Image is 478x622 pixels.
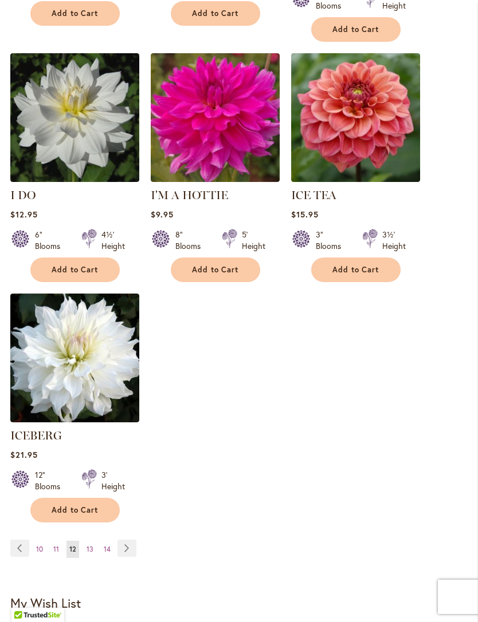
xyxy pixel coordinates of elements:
a: ICE TEA [291,188,336,202]
a: 10 [33,541,46,558]
button: Add to Cart [171,1,260,26]
span: $9.95 [151,209,174,220]
a: I DO [10,188,36,202]
span: 12 [69,545,76,553]
div: 6" Blooms [35,229,68,252]
a: I'M A HOTTIE [151,188,228,202]
a: I'm A Hottie [151,173,280,184]
span: Add to Cart [52,505,99,515]
img: ICE TEA [291,53,420,182]
a: ICEBERG [10,429,62,442]
span: 14 [104,545,111,553]
span: Add to Cart [332,25,379,34]
button: Add to Cart [30,1,120,26]
div: 3½' Height [382,229,406,252]
span: Add to Cart [332,265,379,275]
span: 11 [53,545,59,553]
div: 3' Height [101,469,125,492]
span: $15.95 [291,209,319,220]
a: ICEBERG [10,414,139,425]
div: 5' Height [242,229,265,252]
button: Add to Cart [30,498,120,522]
span: Add to Cart [192,9,239,18]
a: 11 [50,541,62,558]
button: Add to Cart [171,257,260,282]
a: ICE TEA [291,173,420,184]
button: Add to Cart [311,17,401,42]
iframe: Launch Accessibility Center [9,581,41,613]
span: $21.95 [10,449,38,460]
strong: My Wish List [10,595,81,611]
span: 13 [87,545,93,553]
span: Add to Cart [52,265,99,275]
a: 14 [101,541,113,558]
div: 3" Blooms [316,229,348,252]
span: Add to Cart [52,9,99,18]
span: 10 [36,545,43,553]
button: Add to Cart [30,257,120,282]
a: 13 [84,541,96,558]
button: Add to Cart [311,257,401,282]
div: 4½' Height [101,229,125,252]
span: Add to Cart [192,265,239,275]
div: 8" Blooms [175,229,208,252]
img: I'm A Hottie [151,53,280,182]
img: ICEBERG [10,294,139,422]
div: 12" Blooms [35,469,68,492]
a: I DO [10,173,139,184]
img: I DO [10,53,139,182]
span: $12.95 [10,209,38,220]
